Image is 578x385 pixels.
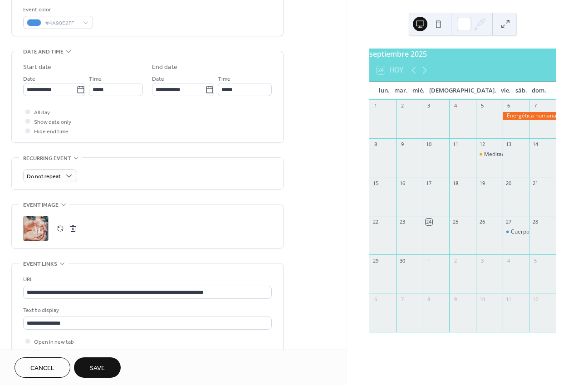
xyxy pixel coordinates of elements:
[532,296,539,302] div: 12
[377,82,392,100] div: lun.
[426,257,432,264] div: 1
[23,47,64,57] span: Date and time
[399,296,406,302] div: 7
[452,141,459,148] div: 11
[392,82,410,100] div: mar.
[399,219,406,225] div: 23
[23,216,49,241] div: ;
[74,357,121,378] button: Save
[15,357,70,378] button: Cancel
[426,102,432,109] div: 3
[23,200,59,210] span: Event image
[532,257,539,264] div: 5
[505,141,512,148] div: 13
[27,171,61,182] span: Do not repeat
[505,219,512,225] div: 27
[452,180,459,186] div: 18
[399,102,406,109] div: 2
[372,296,379,302] div: 6
[452,257,459,264] div: 2
[23,306,270,315] div: Text to display
[410,82,427,100] div: mié.
[452,219,459,225] div: 25
[45,19,78,28] span: #4A90E2FF
[372,257,379,264] div: 29
[23,154,71,163] span: Recurring event
[479,102,485,109] div: 5
[452,102,459,109] div: 4
[23,74,35,84] span: Date
[479,219,485,225] div: 26
[513,82,529,100] div: sáb.
[30,364,54,373] span: Cancel
[369,49,556,59] div: septiembre 2025
[532,180,539,186] div: 21
[532,102,539,109] div: 7
[372,180,379,186] div: 15
[427,82,499,100] div: [DEMOGRAPHIC_DATA].
[484,151,572,158] div: Meditación, rezo y agradecimiento
[499,82,513,100] div: vie.
[426,180,432,186] div: 17
[34,337,74,347] span: Open in new tab
[479,257,485,264] div: 3
[372,141,379,148] div: 8
[479,296,485,302] div: 10
[426,296,432,302] div: 8
[505,257,512,264] div: 4
[152,74,164,84] span: Date
[426,219,432,225] div: 24
[505,180,512,186] div: 20
[372,102,379,109] div: 1
[452,296,459,302] div: 9
[90,364,105,373] span: Save
[426,141,432,148] div: 10
[505,102,512,109] div: 6
[34,127,69,136] span: Hide end time
[23,5,91,15] div: Event color
[372,219,379,225] div: 22
[89,74,102,84] span: Time
[34,108,50,117] span: All day
[23,259,57,269] span: Event links
[218,74,230,84] span: Time
[476,151,503,158] div: Meditación, rezo y agradecimiento
[34,117,71,127] span: Show date only
[529,82,549,100] div: dom.
[532,141,539,148] div: 14
[399,141,406,148] div: 9
[23,275,270,284] div: URL
[479,180,485,186] div: 19
[505,296,512,302] div: 11
[399,257,406,264] div: 30
[399,180,406,186] div: 16
[503,112,556,120] div: Energética humana, pratica y terapéutica
[479,141,485,148] div: 12
[532,219,539,225] div: 28
[503,228,529,236] div: Cuerpos de Agua - Liderazgo feminino y ciclos vitales
[23,63,51,72] div: Start date
[152,63,177,72] div: End date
